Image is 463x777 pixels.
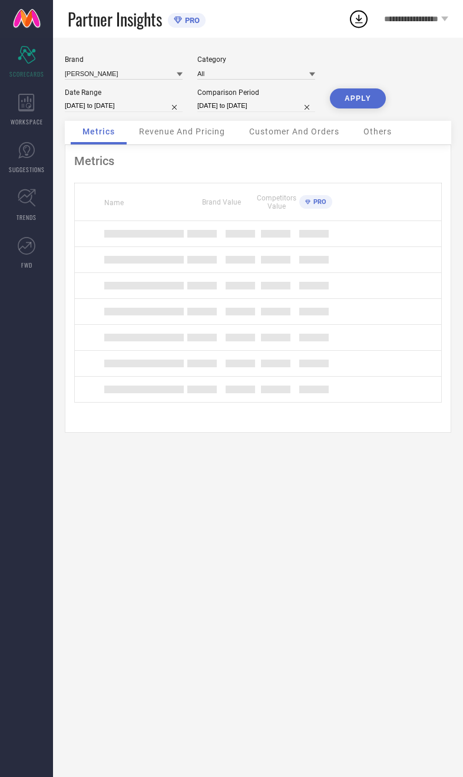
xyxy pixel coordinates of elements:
div: Date Range [65,88,183,97]
div: Category [197,55,315,64]
span: Partner Insights [68,7,162,31]
span: FWD [21,261,32,269]
span: Metrics [82,127,115,136]
span: PRO [310,198,326,206]
span: Revenue And Pricing [139,127,225,136]
span: PRO [182,16,200,25]
div: Brand [65,55,183,64]
div: Open download list [348,8,369,29]
span: Competitors Value [257,194,296,210]
span: Customer And Orders [249,127,339,136]
span: Others [363,127,392,136]
div: Comparison Period [197,88,315,97]
span: Brand Value [202,198,241,206]
button: APPLY [330,88,386,108]
span: TRENDS [16,213,37,222]
input: Select date range [65,100,183,112]
input: Select comparison period [197,100,315,112]
span: SCORECARDS [9,70,44,78]
span: SUGGESTIONS [9,165,45,174]
span: WORKSPACE [11,117,43,126]
div: Metrics [74,154,442,168]
span: Name [104,199,124,207]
